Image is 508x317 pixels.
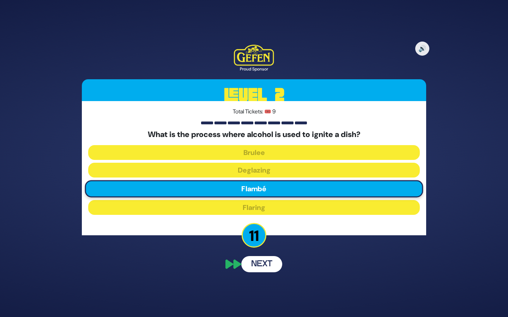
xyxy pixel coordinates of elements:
button: Deglazing [88,163,420,178]
button: Next [241,256,282,272]
button: Flaring [88,200,420,215]
div: Proud Sponsor [234,66,274,72]
p: 11 [242,223,266,248]
h5: What is the process where alcohol is used to ignite a dish? [88,130,420,139]
button: Brulee [88,145,420,160]
p: Total Tickets: 🎟️ 9 [88,107,420,116]
button: Flambé [85,180,423,197]
img: Kedem [234,45,274,66]
button: 🔊 [415,42,429,56]
h3: Level 2 [82,79,426,111]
